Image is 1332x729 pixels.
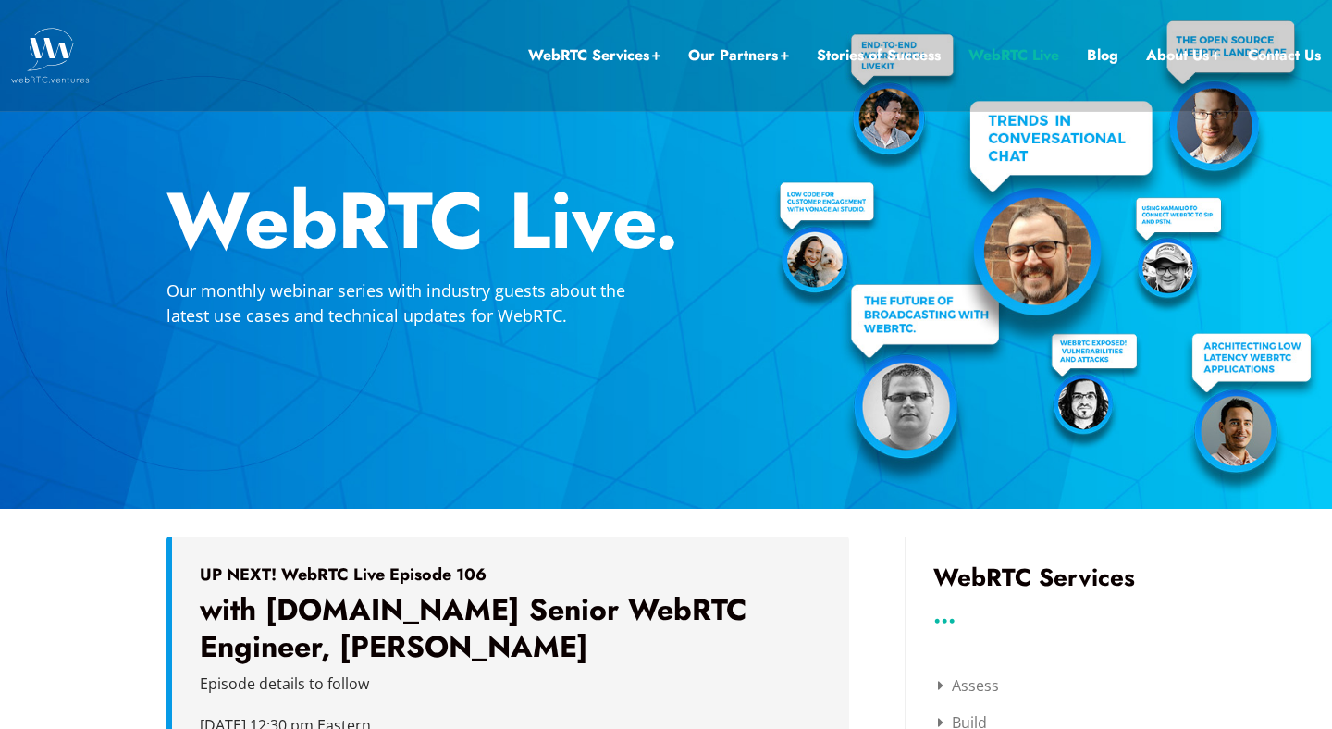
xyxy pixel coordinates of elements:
h3: WebRTC Services [933,565,1137,589]
h3: with [DOMAIN_NAME] Senior WebRTC Engineer, [PERSON_NAME] [200,592,821,665]
p: Our monthly webinar series with industry guests about the latest use cases and technical updates ... [166,278,666,328]
a: WebRTC Services [528,43,660,68]
a: Blog [1087,43,1118,68]
p: Episode details to follow [200,673,821,695]
a: Stories of Success [817,43,941,68]
a: About Us [1146,43,1220,68]
a: Contact Us [1248,43,1321,68]
a: Our Partners [688,43,789,68]
h5: UP NEXT! WebRTC Live Episode 106 [200,564,821,585]
a: WebRTC Live [968,43,1059,68]
img: WebRTC.ventures [11,28,90,83]
h3: ... [933,608,1137,622]
h2: WebRTC Live. [166,181,1165,260]
a: Assess [938,675,999,696]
